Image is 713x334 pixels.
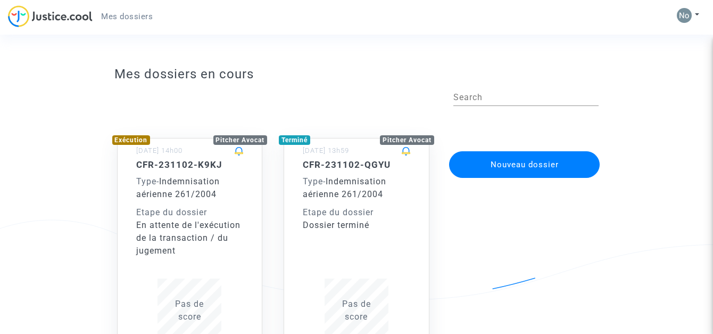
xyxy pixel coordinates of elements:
[279,135,310,145] div: Terminé
[303,176,323,186] span: Type
[101,12,153,21] span: Mes dossiers
[136,146,183,154] small: [DATE] 14h00
[136,176,156,186] span: Type
[213,135,268,145] div: Pitcher Avocat
[303,176,326,186] span: -
[112,135,151,145] div: Exécution
[342,299,371,322] span: Pas de score
[136,176,220,199] span: Indemnisation aérienne 261/2004
[93,9,161,25] a: Mes dossiers
[136,176,159,186] span: -
[380,135,434,145] div: Pitcher Avocat
[136,219,244,257] div: En attente de l'exécution de la transaction / du jugement
[175,299,204,322] span: Pas de score
[303,176,386,199] span: Indemnisation aérienne 261/2004
[303,146,349,154] small: [DATE] 13h59
[136,159,244,170] h5: CFR-231102-K9KJ
[448,144,601,154] a: Nouveau dossier
[449,151,600,178] button: Nouveau dossier
[303,219,410,232] div: Dossier terminé
[303,159,410,170] h5: CFR-231102-QGYU
[8,5,93,27] img: jc-logo.svg
[303,206,410,219] div: Etape du dossier
[114,67,599,82] h3: Mes dossiers en cours
[677,8,692,23] img: ACg8ocKUE7sepS1TaWGlnqZA0_JoePcHlLOFVPOlUzxIzgVX=s96-c
[136,206,244,219] div: Etape du dossier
